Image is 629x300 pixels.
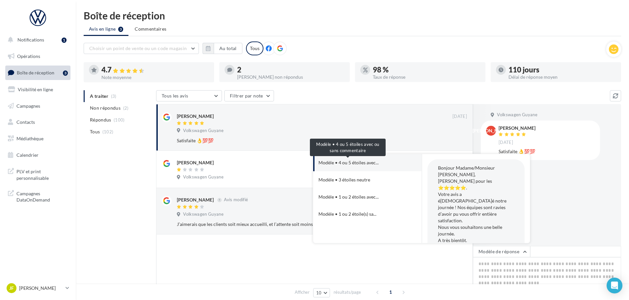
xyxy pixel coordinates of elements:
div: J’aimerais que les clients soit mieux accueilli, et l’attente soit moins longue [177,221,424,228]
span: Bonjour Madame/Monsieur [PERSON_NAME], [PERSON_NAME] pour les ⭐⭐⭐⭐⭐. Votre avis a é[DEMOGRAPHIC_D... [438,165,506,250]
span: Médiathèque [16,136,43,141]
span: Volkswagen Guyane [183,211,224,217]
button: Notifications 1 [4,33,69,47]
span: JF [9,285,14,291]
span: Commentaires [135,26,166,32]
span: PLV et print personnalisable [16,167,68,181]
div: 98 % [373,66,480,73]
div: [PERSON_NAME] [177,197,214,203]
span: 1 [385,287,396,297]
button: Modèle • 1 ou 2 étoiles avec... [313,188,403,205]
button: Modèle • 4 ou 5 étoiles avec... [313,154,403,171]
div: Note moyenne [101,75,209,80]
p: [PERSON_NAME] [19,285,63,291]
button: Modèle • 1 ou 2 étoile(s) sa... [313,205,403,223]
span: Volkswagen Guyane [183,128,224,134]
div: Satisfaite 👌💯💯 [499,148,595,155]
span: Modèle • 4 ou 5 étoiles avec... [318,159,379,166]
div: Tous [246,41,263,55]
span: Volkswagen Guyane [497,112,537,118]
a: Contacts [4,115,72,129]
span: Campagnes DataOnDemand [16,189,68,203]
div: 110 jours [508,66,616,73]
span: Notifications [17,37,44,42]
button: Au total [203,43,242,54]
button: Choisir un point de vente ou un code magasin [84,43,199,54]
div: Open Intercom Messenger [607,278,622,293]
a: Campagnes [4,99,72,113]
a: Médiathèque [4,132,72,146]
div: 1 [62,38,67,43]
a: Campagnes DataOnDemand [4,186,72,206]
span: Répondus [90,117,111,123]
a: Visibilité en ligne [4,83,72,96]
span: (2) [123,105,129,111]
a: Calendrier [4,148,72,162]
span: Tous les avis [162,93,188,98]
span: Opérations [17,53,40,59]
div: [PERSON_NAME] [177,113,214,120]
button: Filtrer par note [224,90,274,101]
a: Boîte de réception3 [4,66,72,80]
div: Boîte de réception [84,11,621,20]
div: [PERSON_NAME] [177,159,214,166]
span: Boîte de réception [17,70,54,75]
span: (100) [114,117,125,123]
div: Délai de réponse moyen [508,75,616,79]
span: Calendrier [16,152,39,158]
span: résultats/page [334,289,361,295]
a: PLV et print personnalisable [4,164,72,184]
button: 10 [313,288,330,297]
div: 2 [237,66,344,73]
a: JF [PERSON_NAME] [5,282,70,294]
span: (102) [102,129,114,134]
span: Non répondus [90,105,121,111]
span: [DATE] [452,114,467,120]
div: [PERSON_NAME] non répondus [237,75,344,79]
span: Modèle • 1 ou 2 étoiles avec... [318,194,379,200]
a: Opérations [4,49,72,63]
span: Tous [90,128,100,135]
span: Afficher [295,289,310,295]
span: [DATE] [499,140,513,146]
div: 3 [63,70,68,76]
span: 10 [316,290,322,295]
div: Satisfaite 👌💯💯 [177,137,424,144]
div: [PERSON_NAME] [499,126,535,130]
div: Taux de réponse [373,75,480,79]
span: Choisir un point de vente ou un code magasin [89,45,187,51]
button: Tous les avis [156,90,222,101]
span: [PERSON_NAME] [473,127,509,134]
button: Modèle de réponse [473,246,530,257]
span: Visibilité en ligne [18,87,53,92]
span: Avis modifié [224,197,248,203]
span: Campagnes [16,103,40,108]
button: Modèle • 3 étoiles neutre [313,171,403,188]
div: Modèle • 3 étoiles neutre [318,177,370,183]
span: Volkswagen Guyane [183,174,224,180]
span: Modèle • 1 ou 2 étoile(s) sa... [318,211,376,217]
span: Contacts [16,119,35,125]
button: Au total [214,43,242,54]
div: Modèle • 4 ou 5 étoiles avec ou sans commentaire [310,139,386,156]
div: 4.7 [101,66,209,74]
